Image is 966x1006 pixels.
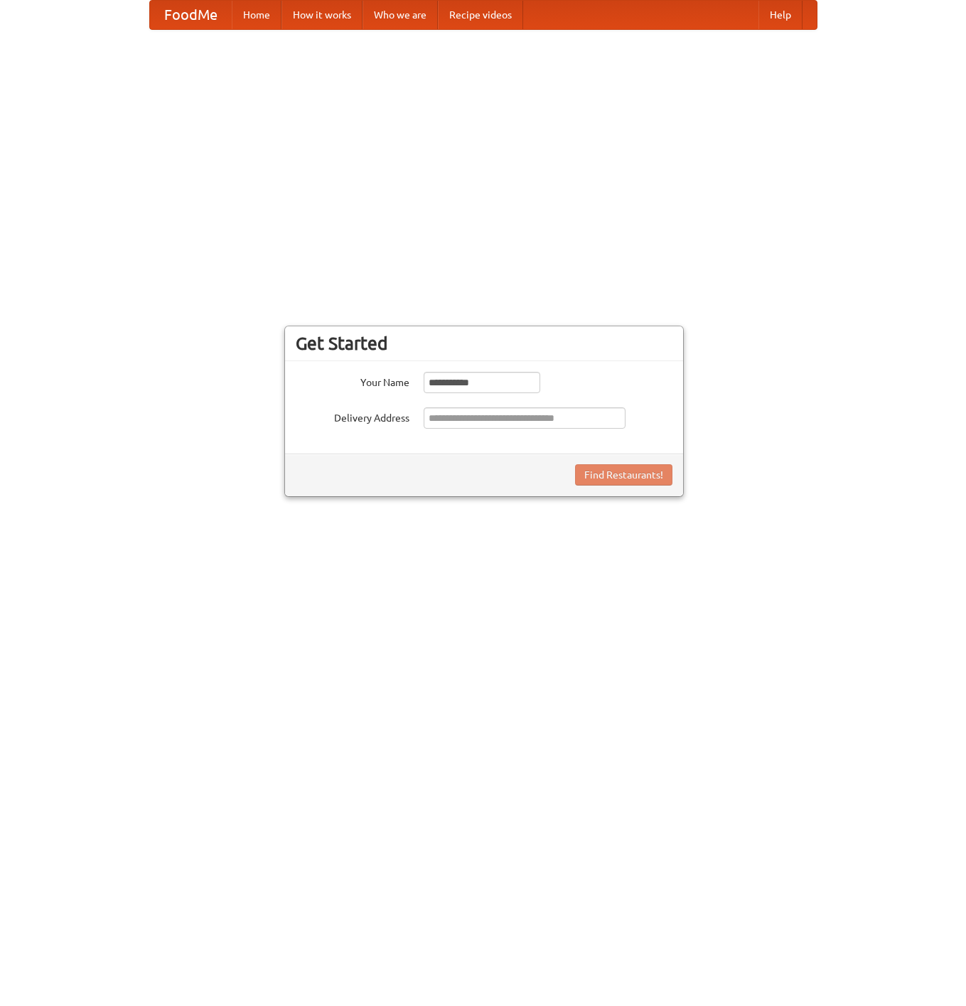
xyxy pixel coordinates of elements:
a: How it works [281,1,363,29]
a: Recipe videos [438,1,523,29]
a: Who we are [363,1,438,29]
h3: Get Started [296,333,672,354]
button: Find Restaurants! [575,464,672,486]
label: Your Name [296,372,409,390]
a: Home [232,1,281,29]
label: Delivery Address [296,407,409,425]
a: Help [758,1,803,29]
a: FoodMe [150,1,232,29]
